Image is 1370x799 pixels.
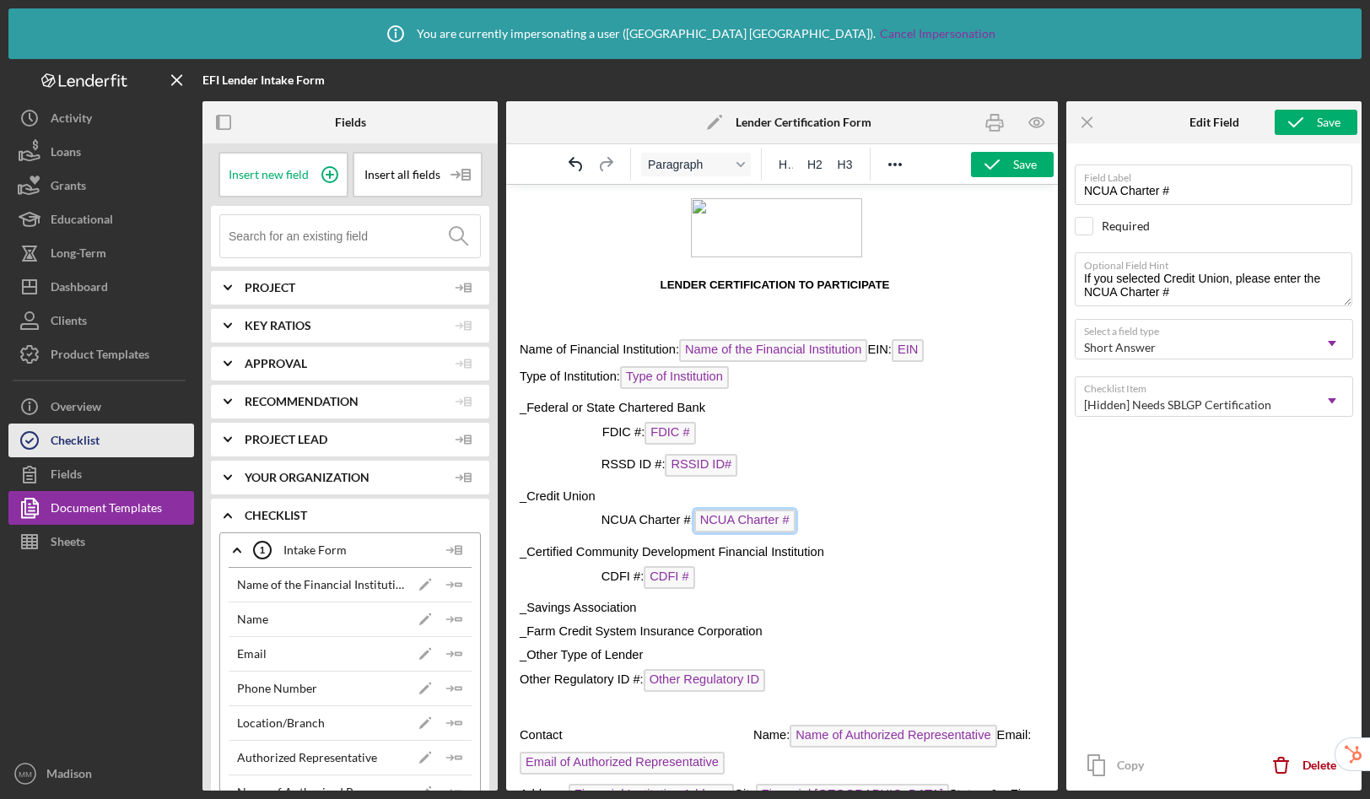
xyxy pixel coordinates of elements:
[838,158,853,171] span: H3
[779,158,793,171] span: H1
[1303,748,1336,782] div: Delete
[8,135,194,169] button: Loans
[1084,165,1352,184] label: Field Label
[283,540,490,563] span: Name of Authorized Representative
[8,491,194,525] a: Document Templates
[13,185,223,198] span: Type of Institution:
[641,153,751,176] button: Format Paragraph
[62,599,229,622] span: Financial Institution Address
[447,310,481,342] div: No fields to insert
[971,152,1054,177] button: Save
[1084,341,1156,354] div: Short Answer
[245,395,447,408] span: Recommendation
[1102,219,1150,233] div: Required
[185,13,356,73] img: 66d71ab1-d1cd-4f3f-b825-fc65a59400a8
[51,202,113,240] div: Educational
[51,169,86,207] div: Grants
[736,116,871,129] b: Lender Certification Form
[159,269,231,292] span: RSSID ID#
[13,416,131,429] span: _Savings Association
[138,484,259,507] span: Other Regulatory ID
[8,337,194,371] button: Product Templates
[19,769,32,779] text: MM
[13,567,218,590] span: Email of Authorized Representative
[250,599,443,622] span: Financial [GEOGRAPHIC_DATA]
[386,154,418,177] span: EIN
[1260,748,1353,782] button: Delete
[51,304,87,342] div: Clients
[8,424,194,457] a: Checklist
[648,158,731,171] span: Paragraph
[202,73,325,87] b: EFI Lender Intake Form
[245,281,447,294] span: Project
[237,647,267,661] div: Email
[1013,152,1037,177] div: Save
[8,390,194,424] button: Overview
[51,270,108,308] div: Dashboard
[8,304,194,337] button: Clients
[237,716,325,730] div: Location/Branch
[8,236,194,270] button: Long-Term
[95,273,231,286] span: RSSD ID #:
[237,613,268,626] div: Name
[8,202,194,236] button: Educational
[245,433,447,446] span: Project Lead
[8,101,194,135] button: Activity
[8,270,194,304] button: Dashboard
[188,325,289,348] span: NCUA Charter #
[51,236,106,274] div: Long-Term
[13,360,318,374] span: _Certified Community Development Financial Institution
[13,305,89,318] span: _Credit Union
[237,682,317,695] div: Phone Number
[114,181,223,204] span: Type of Institution
[1317,110,1340,135] div: Save
[506,185,1058,791] iframe: Rich Text Area
[772,153,800,176] button: Heading 1
[95,328,289,342] span: NCUA Charter #:
[8,169,194,202] button: Grants
[154,94,384,106] span: LENDER CERTIFICATION TO PARTICIPATE
[245,319,447,332] span: Key Ratios
[591,153,620,176] button: Redo
[13,158,418,171] span: Name of Financial Institution: EIN:
[51,491,162,529] div: Document Templates
[375,13,995,55] div: You are currently impersonating a user ( [GEOGRAPHIC_DATA] [GEOGRAPHIC_DATA] ).
[335,116,366,129] div: Fields
[8,757,194,791] button: MMMadison [GEOGRAPHIC_DATA]
[245,471,447,484] span: Your Organization
[51,337,149,375] div: Product Templates
[173,154,361,177] span: Name of the Financial Institution
[237,578,404,591] div: Name of the Financial Institution
[8,457,194,491] a: Fields
[138,381,188,404] span: CDFI #
[245,357,447,370] span: Approval
[1117,748,1144,782] div: Copy
[13,488,259,501] span: Other Regulatory ID #:
[880,27,995,40] a: Cancel Impersonation
[364,168,440,181] span: Insert all fields
[51,424,100,462] div: Checklist
[447,386,481,418] div: No fields to insert
[447,348,481,380] div: No fields to insert
[1075,252,1352,306] textarea: If you selected Credit Union, please enter the NCUA Charter #
[96,240,190,254] span: FDIC #:
[237,751,377,764] div: Authorized Representative
[1275,110,1357,135] button: Save
[8,525,194,559] button: Sheets
[51,101,92,139] div: Activity
[229,215,480,257] input: Search for an existing field
[51,525,85,563] div: Sheets
[1084,398,1271,412] div: [Hidden] Needs SBLGP Certification
[1084,253,1352,272] label: Optional Field Hint
[13,440,256,453] span: _Farm Credit System Insurance Corporation
[260,545,265,555] tspan: 1
[13,543,525,584] span: Contact Name: Email:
